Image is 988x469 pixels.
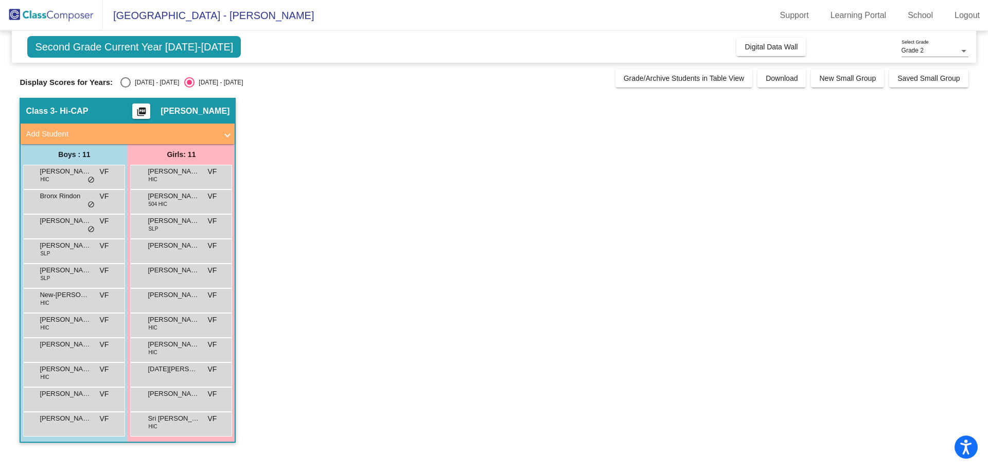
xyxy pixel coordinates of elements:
[27,36,241,58] span: Second Grade Current Year [DATE]-[DATE]
[100,290,109,301] span: VF
[148,265,199,275] span: [PERSON_NAME]
[195,78,243,87] div: [DATE] - [DATE]
[757,69,806,88] button: Download
[897,74,960,82] span: Saved Small Group
[40,413,91,424] span: [PERSON_NAME] [PERSON_NAME]
[21,124,235,144] mat-expansion-panel-header: Add Student
[40,274,50,282] span: SLP
[148,176,157,183] span: HIC
[26,128,217,140] mat-panel-title: Add Student
[100,191,109,202] span: VF
[745,43,798,51] span: Digital Data Wall
[40,299,49,307] span: HIC
[131,78,179,87] div: [DATE] - [DATE]
[100,339,109,350] span: VF
[208,240,217,251] span: VF
[87,225,95,234] span: do_not_disturb_alt
[100,216,109,227] span: VF
[40,324,49,332] span: HIC
[208,216,217,227] span: VF
[40,191,91,201] span: Bronx Rindon
[148,413,199,424] span: Sri [PERSON_NAME]
[208,166,217,177] span: VF
[26,106,55,116] span: Class 3
[208,265,217,276] span: VF
[148,216,199,226] span: [PERSON_NAME]
[899,7,941,24] a: School
[20,78,113,87] span: Display Scores for Years:
[148,364,199,374] span: [DATE][PERSON_NAME]
[148,290,199,300] span: [PERSON_NAME]
[87,176,95,184] span: do_not_disturb_alt
[21,144,128,165] div: Boys : 11
[40,265,91,275] span: [PERSON_NAME]
[100,413,109,424] span: VF
[772,7,817,24] a: Support
[148,389,199,399] span: [PERSON_NAME]
[624,74,745,82] span: Grade/Archive Students in Table View
[40,290,91,300] span: New-[PERSON_NAME]
[100,315,109,325] span: VF
[822,7,895,24] a: Learning Portal
[100,265,109,276] span: VF
[148,324,157,332] span: HIC
[120,77,243,88] mat-radio-group: Select an option
[40,364,91,374] span: [PERSON_NAME]
[148,225,158,233] span: SLP
[100,240,109,251] span: VF
[40,373,49,381] span: HIC
[100,389,109,399] span: VF
[208,290,217,301] span: VF
[40,176,49,183] span: HIC
[40,216,91,226] span: [PERSON_NAME]
[208,413,217,424] span: VF
[103,7,314,24] span: [GEOGRAPHIC_DATA] - [PERSON_NAME]
[148,200,167,208] span: 504 HIC
[135,107,148,121] mat-icon: picture_as_pdf
[615,69,753,88] button: Grade/Archive Students in Table View
[148,423,157,430] span: HIC
[148,315,199,325] span: [PERSON_NAME]
[819,74,876,82] span: New Small Group
[148,339,199,350] span: [PERSON_NAME]
[946,7,988,24] a: Logout
[55,106,88,116] span: - Hi-CAP
[40,315,91,325] span: [PERSON_NAME]
[40,389,91,399] span: [PERSON_NAME]
[132,103,150,119] button: Print Students Details
[811,69,884,88] button: New Small Group
[87,201,95,209] span: do_not_disturb_alt
[208,364,217,375] span: VF
[100,166,109,177] span: VF
[128,144,235,165] div: Girls: 11
[208,389,217,399] span: VF
[902,47,924,54] span: Grade 2
[208,315,217,325] span: VF
[40,240,91,251] span: [PERSON_NAME]
[208,191,217,202] span: VF
[736,38,806,56] button: Digital Data Wall
[148,349,157,356] span: HIC
[100,364,109,375] span: VF
[208,339,217,350] span: VF
[148,240,199,251] span: [PERSON_NAME]
[161,106,230,116] span: [PERSON_NAME]
[148,191,199,201] span: [PERSON_NAME] [PERSON_NAME]
[766,74,798,82] span: Download
[889,69,968,88] button: Saved Small Group
[40,339,91,350] span: [PERSON_NAME]
[40,250,50,257] span: SLP
[148,166,199,177] span: [PERSON_NAME]
[40,166,91,177] span: [PERSON_NAME]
